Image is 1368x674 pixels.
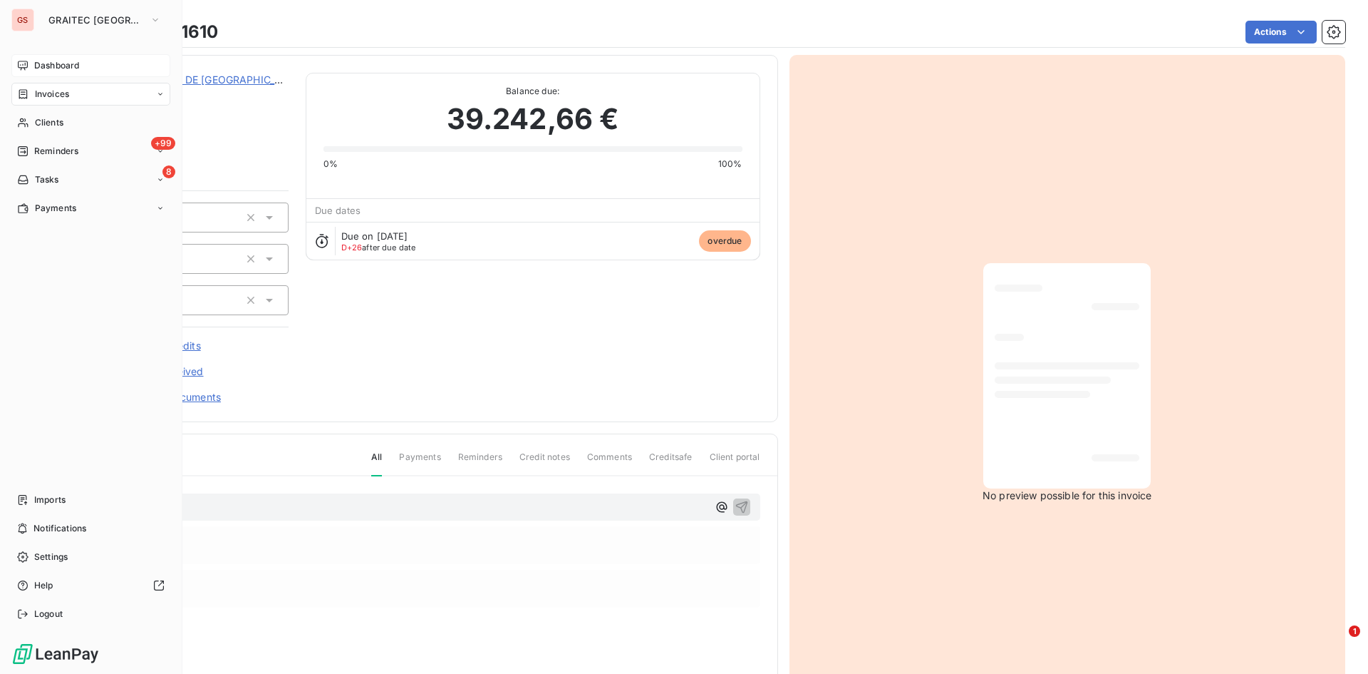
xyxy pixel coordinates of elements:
a: Help [11,574,170,597]
span: Client portal [710,451,760,475]
div: GS [11,9,34,31]
span: All [371,451,382,476]
span: D+26 [341,242,363,252]
span: Balance due: [323,85,742,98]
span: Payments [399,451,440,475]
span: Tasks [35,173,59,186]
span: 0% [323,158,338,170]
span: GRAITEC [GEOGRAPHIC_DATA] [48,14,144,26]
span: Due dates [315,205,361,216]
span: Creditsafe [649,451,693,475]
a: EXCMO.AYTO. DE [GEOGRAPHIC_DATA][PERSON_NAME] [112,73,388,86]
span: Imports [34,494,66,506]
span: 948856 [112,90,289,101]
span: Due on [DATE] [341,230,408,242]
span: Reminders [458,451,502,475]
span: No preview possible for this invoice [983,489,1151,503]
span: 39.242,66 € [447,98,619,141]
button: Actions [1245,21,1317,44]
span: Credit notes [519,451,570,475]
span: Dashboard [34,59,79,72]
span: Invoices [35,88,69,101]
iframe: Intercom live chat [1320,626,1354,660]
span: Settings [34,551,68,563]
span: Logout [34,608,63,621]
span: Clients [35,116,63,129]
span: Reminders [34,145,78,158]
span: overdue [699,230,750,252]
span: Help [34,579,53,592]
span: Notifications [33,522,86,535]
span: 8 [162,165,175,178]
span: Payments [35,202,76,215]
span: Comments [587,451,632,475]
span: 100% [718,158,742,170]
img: Logo LeanPay [11,643,100,665]
span: +99 [151,137,175,150]
span: 1 [1349,626,1360,637]
span: after due date [341,243,416,252]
